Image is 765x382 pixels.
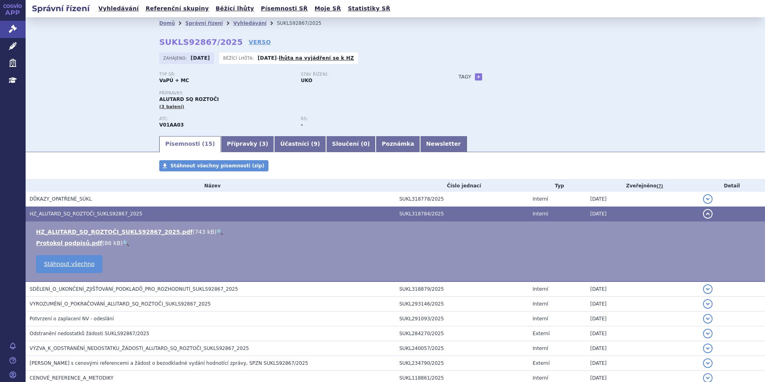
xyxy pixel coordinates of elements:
[301,78,312,83] strong: UKO
[703,314,713,324] button: detail
[159,104,184,109] span: (3 balení)
[314,141,318,147] span: 9
[30,360,308,366] span: Souhlas s cenovými referencemi a žádost o bezodkladné vydání hodnotící zprávy, SPZN SUKLS92867/2025
[223,55,256,61] span: Běžící lhůta:
[586,312,699,326] td: [DATE]
[104,240,120,246] span: 86 kB
[159,37,243,47] strong: SUKLS92867/2025
[30,301,211,307] span: VYROZUMĚNÍ_O_POKRAČOVÁNÍ_ALUTARD_SQ_ROZTOČI_SUKLS92867_2025
[533,301,548,307] span: Interní
[233,20,266,26] a: Vyhledávání
[395,312,529,326] td: SUKL291093/2025
[459,72,471,82] h3: Tagy
[395,326,529,341] td: SUKL284270/2025
[529,180,586,192] th: Typ
[420,136,467,152] a: Newsletter
[36,229,192,235] a: HZ_ALUTARD_SQ_ROZTOČI_SUKLS92867_2025.pdf
[159,117,293,121] p: ATC:
[703,299,713,309] button: detail
[159,122,184,128] strong: DOMÁCÍ PRACH, ROZTOČI
[163,55,188,61] span: Zahájeno:
[30,196,92,202] span: DŮKAZY_OPATŘENÉ_SÚKL
[301,122,303,128] strong: -
[221,136,274,152] a: Přípravky (3)
[36,239,757,247] li: ( )
[533,196,548,202] span: Interní
[258,55,277,61] strong: [DATE]
[395,297,529,312] td: SUKL293146/2025
[26,180,395,192] th: Název
[345,3,393,14] a: Statistiky SŘ
[30,346,249,351] span: VÝZVA_K_ODSTRANĚNÍ_NEDOSTATKU_ŽÁDOSTI_ALUTARD_SQ_ROZTOČI_SUKLS92867_2025
[395,207,529,221] td: SUKL318784/2025
[122,240,129,246] a: 🔍
[395,192,529,207] td: SUKL318778/2025
[586,207,699,221] td: [DATE]
[703,284,713,294] button: detail
[703,358,713,368] button: detail
[586,297,699,312] td: [DATE]
[533,316,548,322] span: Interní
[703,329,713,338] button: detail
[216,229,223,235] a: 🔍
[36,228,757,236] li: ( )
[30,286,238,292] span: SDĚLENÍ_O_UKONČENÍ_ZJIŠŤOVÁNÍ_PODKLADŮ_PRO_ROZHODNUTÍ_SUKLS92867_2025
[703,194,713,204] button: detail
[213,3,256,14] a: Běžící lhůty
[395,180,529,192] th: Číslo jednací
[30,211,142,217] span: HZ_ALUTARD_SQ_ROZTOČI_SUKLS92867_2025
[395,341,529,356] td: SUKL240057/2025
[301,72,435,77] p: Stav řízení:
[30,375,114,381] span: CENOVÉ_REFERENCE_A_METODIKY
[191,55,210,61] strong: [DATE]
[376,136,420,152] a: Poznámka
[204,141,212,147] span: 15
[249,38,271,46] a: VERSO
[96,3,141,14] a: Vyhledávání
[586,326,699,341] td: [DATE]
[586,281,699,297] td: [DATE]
[185,20,223,26] a: Správní řízení
[274,136,326,152] a: Účastníci (9)
[159,20,175,26] a: Domů
[699,180,765,192] th: Detail
[703,209,713,219] button: detail
[258,55,354,61] p: -
[30,331,149,336] span: Odstranění nedostatků žádosti SUKLS92867/2025
[533,360,549,366] span: Externí
[170,163,264,169] span: Stáhnout všechny písemnosti (zip)
[586,180,699,192] th: Zveřejněno
[159,136,221,152] a: Písemnosti (15)
[395,281,529,297] td: SUKL318879/2025
[159,160,268,171] a: Stáhnout všechny písemnosti (zip)
[159,91,443,96] p: Přípravky:
[30,316,114,322] span: Potvrzení o zaplacení NV - odeslání
[258,3,310,14] a: Písemnosti SŘ
[26,3,96,14] h2: Správní řízení
[159,78,189,83] strong: VaPÚ + MC
[279,55,354,61] a: lhůta na vyjádření se k HZ
[159,72,293,77] p: Typ SŘ:
[301,117,435,121] p: RS:
[312,3,343,14] a: Moje SŘ
[159,97,219,102] span: ALUTARD SQ ROZTOČI
[363,141,367,147] span: 0
[703,344,713,353] button: detail
[36,255,102,273] a: Stáhnout všechno
[533,375,548,381] span: Interní
[36,240,102,246] a: Protokol podpisů.pdf
[586,341,699,356] td: [DATE]
[533,211,548,217] span: Interní
[586,192,699,207] td: [DATE]
[657,183,663,189] abbr: (?)
[277,17,332,29] li: SUKLS92867/2025
[586,356,699,371] td: [DATE]
[326,136,376,152] a: Sloučení (0)
[533,346,548,351] span: Interní
[533,331,549,336] span: Externí
[143,3,211,14] a: Referenční skupiny
[475,73,482,80] a: +
[395,356,529,371] td: SUKL234790/2025
[533,286,548,292] span: Interní
[195,229,214,235] span: 743 kB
